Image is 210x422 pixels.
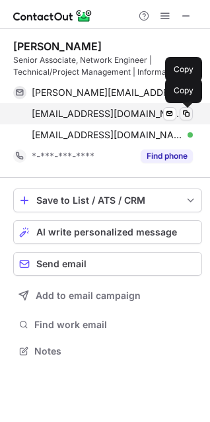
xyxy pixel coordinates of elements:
img: ContactOut v5.3.10 [13,8,92,24]
button: Reveal Button [141,149,193,163]
span: Notes [34,345,197,357]
span: [EMAIL_ADDRESS][DOMAIN_NAME] [32,108,183,120]
button: AI write personalized message [13,220,202,244]
span: [PERSON_NAME][EMAIL_ADDRESS][DOMAIN_NAME] [32,87,183,99]
span: Add to email campaign [36,290,141,301]
span: AI write personalized message [36,227,177,237]
button: save-profile-one-click [13,189,202,212]
span: [EMAIL_ADDRESS][DOMAIN_NAME] [32,129,183,141]
button: Send email [13,252,202,276]
button: Find work email [13,316,202,334]
span: Find work email [34,319,197,331]
div: Senior Associate, Network Engineer | Technical/Project Management | Information Systems | TS/SCI ... [13,54,202,78]
button: Add to email campaign [13,284,202,308]
button: Notes [13,342,202,360]
div: Save to List / ATS / CRM [36,195,179,206]
span: Send email [36,259,87,269]
div: [PERSON_NAME] [13,40,102,53]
